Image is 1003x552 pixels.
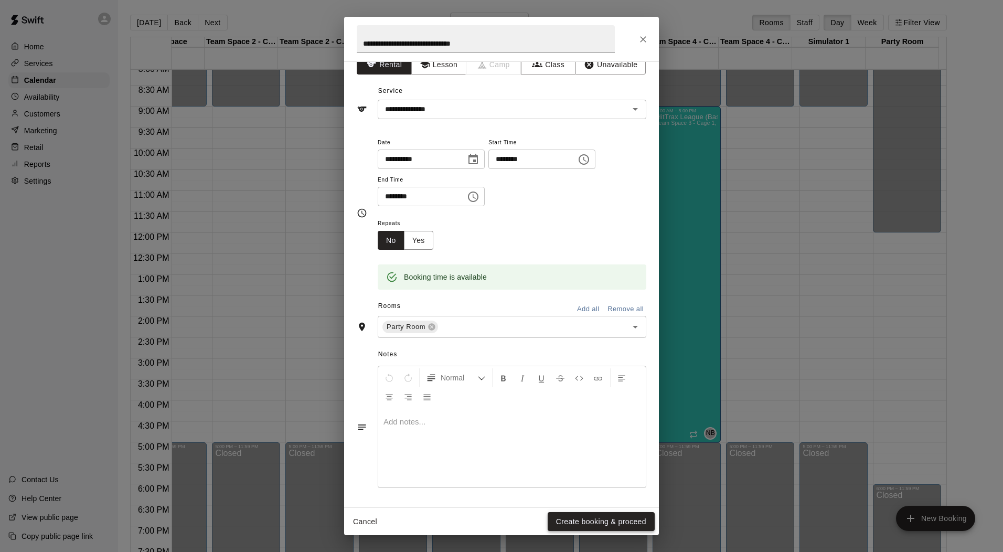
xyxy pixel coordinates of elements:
[628,102,643,116] button: Open
[628,320,643,334] button: Open
[570,368,588,387] button: Insert Code
[357,55,412,75] button: Rental
[495,368,513,387] button: Format Bold
[548,512,655,532] button: Create booking & proceed
[404,268,487,286] div: Booking time is available
[357,422,367,432] svg: Notes
[378,217,442,231] span: Repeats
[378,231,404,250] button: No
[463,149,484,170] button: Choose date, selected date is Dec 7, 2025
[551,368,569,387] button: Format Strikethrough
[422,368,490,387] button: Formatting Options
[613,368,631,387] button: Left Align
[575,55,646,75] button: Unavailable
[378,87,403,94] span: Service
[404,231,433,250] button: Yes
[605,301,646,317] button: Remove all
[378,346,646,363] span: Notes
[357,322,367,332] svg: Rooms
[399,368,417,387] button: Redo
[378,231,433,250] div: outlined button group
[532,368,550,387] button: Format Underline
[411,55,466,75] button: Lesson
[589,368,607,387] button: Insert Link
[378,302,401,310] span: Rooms
[573,149,594,170] button: Choose time, selected time is 1:00 PM
[521,55,576,75] button: Class
[380,387,398,406] button: Center Align
[357,208,367,218] svg: Timing
[488,136,595,150] span: Start Time
[382,322,430,332] span: Party Room
[357,104,367,114] svg: Service
[441,373,477,383] span: Normal
[571,301,605,317] button: Add all
[514,368,531,387] button: Format Italics
[380,368,398,387] button: Undo
[634,30,653,49] button: Close
[466,55,521,75] span: Camps can only be created in the Services page
[382,321,438,333] div: Party Room
[399,387,417,406] button: Right Align
[378,173,485,187] span: End Time
[378,136,485,150] span: Date
[463,186,484,207] button: Choose time, selected time is 3:00 PM
[418,387,436,406] button: Justify Align
[348,512,382,532] button: Cancel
